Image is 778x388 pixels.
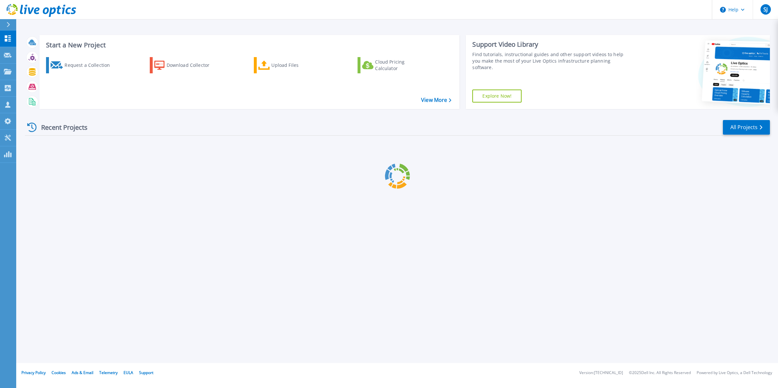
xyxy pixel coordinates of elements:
[763,7,768,12] span: SJ
[167,59,218,72] div: Download Collector
[99,370,118,375] a: Telemetry
[472,51,629,71] div: Find tutorials, instructional guides and other support videos to help you make the most of your L...
[697,371,772,375] li: Powered by Live Optics, a Dell Technology
[421,97,451,103] a: View More
[65,59,116,72] div: Request a Collection
[46,57,118,73] a: Request a Collection
[472,90,522,103] a: Explore Now!
[375,59,427,72] div: Cloud Pricing Calculator
[139,370,153,375] a: Support
[723,120,770,135] a: All Projects
[52,370,66,375] a: Cookies
[72,370,93,375] a: Ads & Email
[254,57,326,73] a: Upload Files
[271,59,323,72] div: Upload Files
[150,57,222,73] a: Download Collector
[629,371,691,375] li: © 2025 Dell Inc. All Rights Reserved
[358,57,430,73] a: Cloud Pricing Calculator
[46,42,451,49] h3: Start a New Project
[124,370,133,375] a: EULA
[579,371,623,375] li: Version: [TECHNICAL_ID]
[21,370,46,375] a: Privacy Policy
[25,119,96,135] div: Recent Projects
[472,40,629,49] div: Support Video Library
